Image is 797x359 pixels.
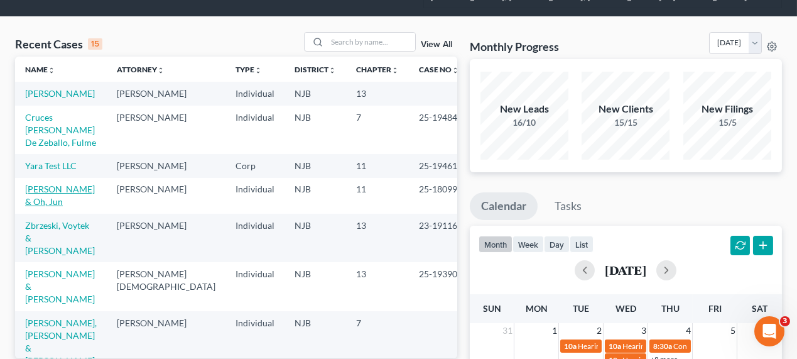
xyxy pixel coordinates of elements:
[285,262,346,311] td: NJB
[25,220,95,256] a: Zbrzeski, Voytek & [PERSON_NAME]
[356,65,399,74] a: Chapterunfold_more
[107,154,225,177] td: [PERSON_NAME]
[661,303,680,314] span: Thu
[480,102,568,116] div: New Leads
[285,154,346,177] td: NJB
[391,67,399,74] i: unfold_more
[88,38,102,50] div: 15
[421,40,452,49] a: View All
[327,33,415,51] input: Search by name...
[254,67,262,74] i: unfold_more
[480,116,568,129] div: 16/10
[48,67,55,74] i: unfold_more
[564,341,577,351] span: 10a
[107,178,225,214] td: [PERSON_NAME]
[25,112,96,148] a: Cruces [PERSON_NAME] De Zeballo, Fulme
[605,263,646,277] h2: [DATE]
[512,236,544,253] button: week
[501,323,514,338] span: 31
[640,323,648,338] span: 3
[470,39,559,54] h3: Monthly Progress
[708,303,722,314] span: Fri
[409,262,469,311] td: 25-19390
[107,262,225,311] td: [PERSON_NAME][DEMOGRAPHIC_DATA]
[780,316,790,326] span: 3
[225,214,285,262] td: Individual
[107,82,225,105] td: [PERSON_NAME]
[346,82,409,105] td: 13
[578,341,676,351] span: Hearing for [PERSON_NAME]
[15,36,102,52] div: Recent Cases
[653,341,672,351] span: 8:30a
[582,116,670,129] div: 15/15
[25,184,95,207] a: [PERSON_NAME] & Oh, Jun
[754,316,784,346] iframe: Intercom live chat
[328,67,336,74] i: unfold_more
[609,341,621,351] span: 10a
[285,82,346,105] td: NJB
[409,154,469,177] td: 25-19461
[409,178,469,214] td: 25-18099
[346,214,409,262] td: 13
[452,67,459,74] i: unfold_more
[225,178,285,214] td: Individual
[285,178,346,214] td: NJB
[157,67,165,74] i: unfold_more
[615,303,636,314] span: Wed
[285,214,346,262] td: NJB
[595,323,603,338] span: 2
[752,303,767,314] span: Sat
[483,303,501,314] span: Sun
[544,236,570,253] button: day
[582,102,670,116] div: New Clients
[25,65,55,74] a: Nameunfold_more
[346,106,409,154] td: 7
[570,236,594,253] button: list
[236,65,262,74] a: Typeunfold_more
[551,323,558,338] span: 1
[685,323,692,338] span: 4
[295,65,336,74] a: Districtunfold_more
[25,268,95,304] a: [PERSON_NAME] & [PERSON_NAME]
[107,214,225,262] td: [PERSON_NAME]
[225,154,285,177] td: Corp
[683,116,771,129] div: 15/5
[526,303,548,314] span: Mon
[683,102,771,116] div: New Filings
[117,65,165,74] a: Attorneyunfold_more
[479,236,512,253] button: month
[225,106,285,154] td: Individual
[346,262,409,311] td: 13
[25,160,77,171] a: Yara Test LLC
[573,303,589,314] span: Tue
[543,192,593,220] a: Tasks
[346,154,409,177] td: 11
[107,106,225,154] td: [PERSON_NAME]
[225,262,285,311] td: Individual
[419,65,459,74] a: Case Nounfold_more
[285,106,346,154] td: NJB
[409,214,469,262] td: 23-19116
[346,178,409,214] td: 11
[409,106,469,154] td: 25-19484
[622,341,720,351] span: Hearing for [PERSON_NAME]
[470,192,538,220] a: Calendar
[25,88,95,99] a: [PERSON_NAME]
[225,82,285,105] td: Individual
[729,323,737,338] span: 5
